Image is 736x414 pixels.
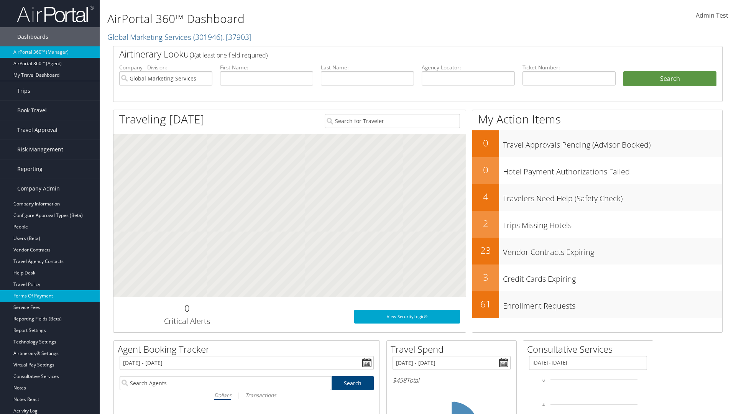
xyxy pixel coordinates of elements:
[472,244,499,257] h2: 23
[696,4,728,28] a: Admin Test
[118,343,379,356] h2: Agent Booking Tracker
[472,264,722,291] a: 3Credit Cards Expiring
[17,140,63,159] span: Risk Management
[119,302,255,315] h2: 0
[17,179,60,198] span: Company Admin
[120,390,374,400] div: |
[527,343,653,356] h2: Consultative Services
[472,217,499,230] h2: 2
[391,343,516,356] h2: Travel Spend
[472,157,722,184] a: 0Hotel Payment Authorizations Failed
[119,48,666,61] h2: Airtinerary Lookup
[17,120,58,140] span: Travel Approval
[222,32,251,42] span: , [ 37903 ]
[503,163,722,177] h3: Hotel Payment Authorizations Failed
[17,101,47,120] span: Book Travel
[472,111,722,127] h1: My Action Items
[503,243,722,258] h3: Vendor Contracts Expiring
[472,211,722,238] a: 2Trips Missing Hotels
[422,64,515,71] label: Agency Locator:
[472,163,499,176] h2: 0
[393,376,511,384] h6: Total
[696,11,728,20] span: Admin Test
[623,71,716,87] button: Search
[472,130,722,157] a: 0Travel Approvals Pending (Advisor Booked)
[119,111,204,127] h1: Traveling [DATE]
[193,32,222,42] span: ( 301946 )
[503,216,722,231] h3: Trips Missing Hotels
[542,378,545,383] tspan: 6
[472,238,722,264] a: 23Vendor Contracts Expiring
[503,270,722,284] h3: Credit Cards Expiring
[503,136,722,150] h3: Travel Approvals Pending (Advisor Booked)
[17,159,43,179] span: Reporting
[107,11,521,27] h1: AirPortal 360™ Dashboard
[542,402,545,407] tspan: 4
[503,297,722,311] h3: Enrollment Requests
[17,81,30,100] span: Trips
[119,316,255,327] h3: Critical Alerts
[332,376,374,390] a: Search
[472,184,722,211] a: 4Travelers Need Help (Safety Check)
[107,32,251,42] a: Global Marketing Services
[17,27,48,46] span: Dashboards
[472,136,499,149] h2: 0
[325,114,460,128] input: Search for Traveler
[245,391,276,399] i: Transactions
[472,297,499,310] h2: 61
[214,391,231,399] i: Dollars
[472,190,499,203] h2: 4
[194,51,268,59] span: (at least one field required)
[120,376,331,390] input: Search Agents
[354,310,460,324] a: View SecurityLogic®
[522,64,616,71] label: Ticket Number:
[321,64,414,71] label: Last Name:
[393,376,406,384] span: $458
[220,64,313,71] label: First Name:
[472,271,499,284] h2: 3
[119,64,212,71] label: Company - Division:
[503,189,722,204] h3: Travelers Need Help (Safety Check)
[17,5,94,23] img: airportal-logo.png
[472,291,722,318] a: 61Enrollment Requests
